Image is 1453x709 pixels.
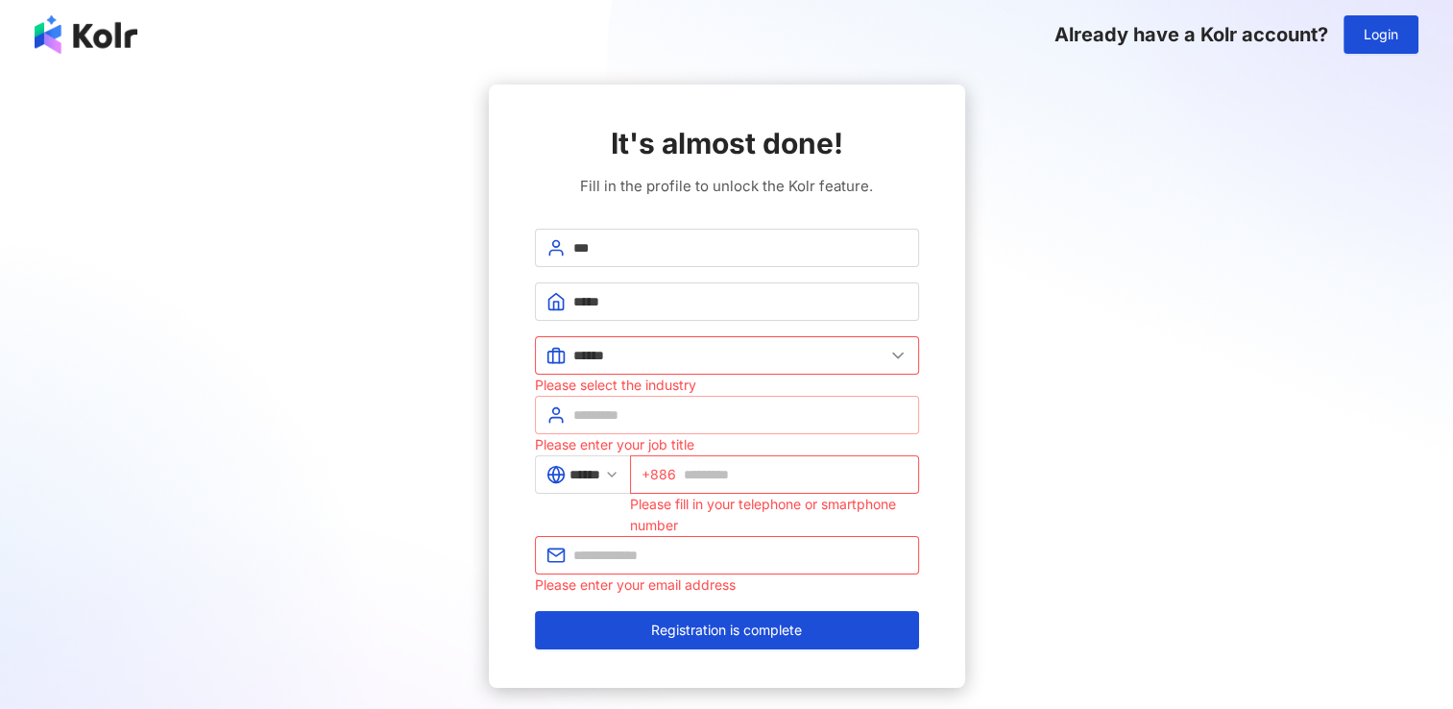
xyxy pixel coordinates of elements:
span: Login [1364,27,1398,42]
span: Fill in the profile to unlock the Kolr feature. [580,175,873,198]
span: +886 [642,464,676,485]
span: It's almost done! [611,123,843,163]
button: Login [1344,15,1418,54]
div: Please enter your job title [535,434,919,455]
img: logo [35,15,137,54]
span: Already have a Kolr account? [1054,23,1328,46]
div: Please fill in your telephone or smartphone number [630,494,919,536]
span: Registration is complete [651,623,802,638]
button: Registration is complete [535,611,919,649]
div: Please select the industry [535,375,919,396]
div: Please enter your email address [535,575,919,596]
